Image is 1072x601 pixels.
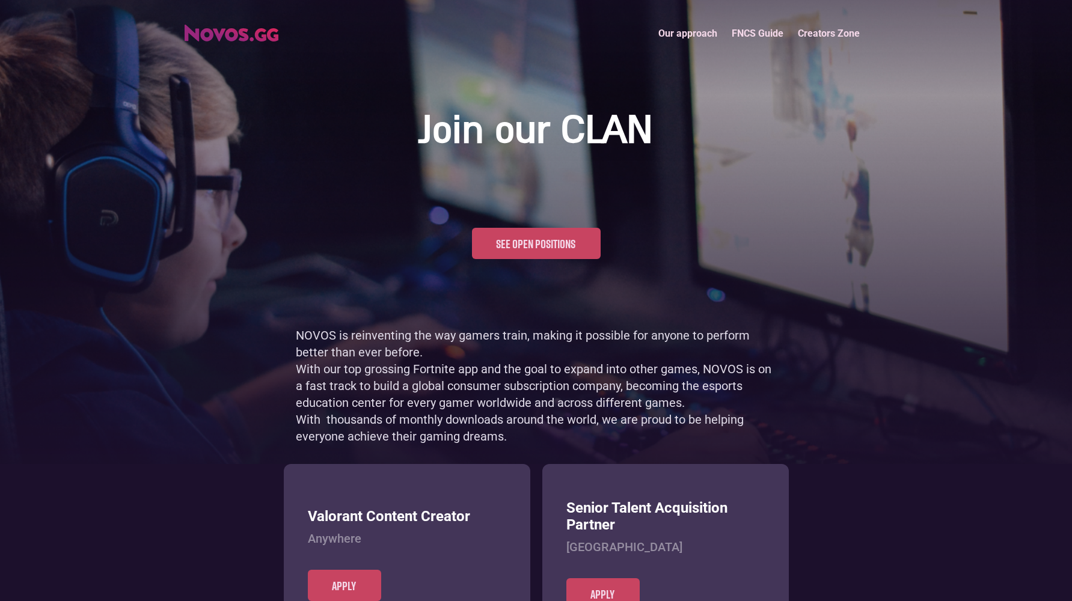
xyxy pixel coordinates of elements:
p: NOVOS is reinventing the way gamers train, making it possible for anyone to perform better than e... [296,327,777,445]
a: Creators Zone [791,20,867,46]
a: See open positions [472,228,601,259]
h3: Senior Talent Acquisition Partner [566,499,765,534]
h4: [GEOGRAPHIC_DATA] [566,540,765,554]
a: Senior Talent Acquisition Partner[GEOGRAPHIC_DATA] [566,499,765,579]
a: Apply [308,570,381,601]
a: Valorant Content CreatorAnywhere [308,508,506,570]
h4: Anywhere [308,531,506,546]
a: Our approach [651,20,724,46]
h3: Valorant Content Creator [308,508,506,525]
h1: Join our CLAN [420,108,653,156]
a: FNCS Guide [724,20,791,46]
